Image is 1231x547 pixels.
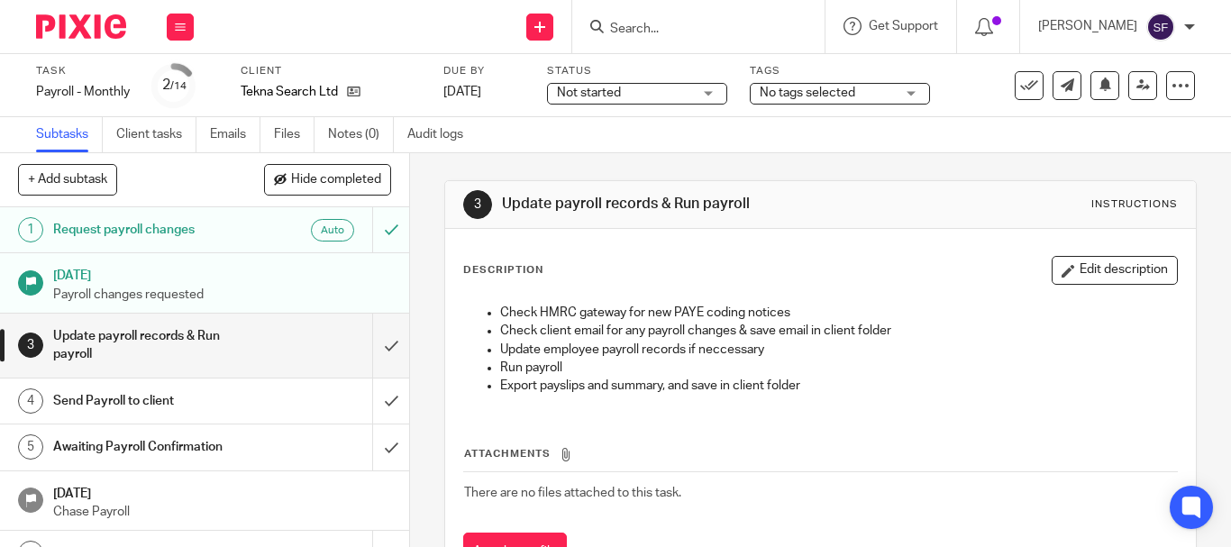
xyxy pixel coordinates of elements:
[53,323,254,369] h1: Update payroll records & Run payroll
[1052,256,1178,285] button: Edit description
[1038,17,1137,35] p: [PERSON_NAME]
[53,480,392,503] h1: [DATE]
[443,64,524,78] label: Due by
[18,388,43,414] div: 4
[500,377,1177,395] p: Export payslips and summary, and save in client folder
[210,117,260,152] a: Emails
[547,64,727,78] label: Status
[291,173,381,187] span: Hide completed
[53,503,392,521] p: Chase Payroll
[500,322,1177,340] p: Check client email for any payroll changes & save email in client folder
[407,117,477,152] a: Audit logs
[241,83,338,101] p: Tekna Search Ltd
[500,304,1177,322] p: Check HMRC gateway for new PAYE coding notices
[18,333,43,358] div: 3
[18,164,117,195] button: + Add subtask
[53,433,254,460] h1: Awaiting Payroll Confirmation
[36,64,130,78] label: Task
[36,83,130,101] div: Payroll - Monthly
[162,75,187,96] div: 2
[750,64,930,78] label: Tags
[1146,13,1175,41] img: svg%3E
[264,164,391,195] button: Hide completed
[443,86,481,98] span: [DATE]
[608,22,771,38] input: Search
[464,449,551,459] span: Attachments
[53,286,392,304] p: Payroll changes requested
[274,117,315,152] a: Files
[760,87,855,99] span: No tags selected
[116,117,196,152] a: Client tasks
[311,219,354,242] div: Auto
[500,359,1177,377] p: Run payroll
[557,87,621,99] span: Not started
[463,263,543,278] p: Description
[36,14,126,39] img: Pixie
[53,216,254,243] h1: Request payroll changes
[502,195,859,214] h1: Update payroll records & Run payroll
[464,487,681,499] span: There are no files attached to this task.
[170,81,187,91] small: /14
[18,434,43,460] div: 5
[500,341,1177,359] p: Update employee payroll records if neccessary
[328,117,394,152] a: Notes (0)
[53,262,392,285] h1: [DATE]
[869,20,938,32] span: Get Support
[241,64,421,78] label: Client
[53,387,254,415] h1: Send Payroll to client
[36,117,103,152] a: Subtasks
[1091,197,1178,212] div: Instructions
[18,217,43,242] div: 1
[463,190,492,219] div: 3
